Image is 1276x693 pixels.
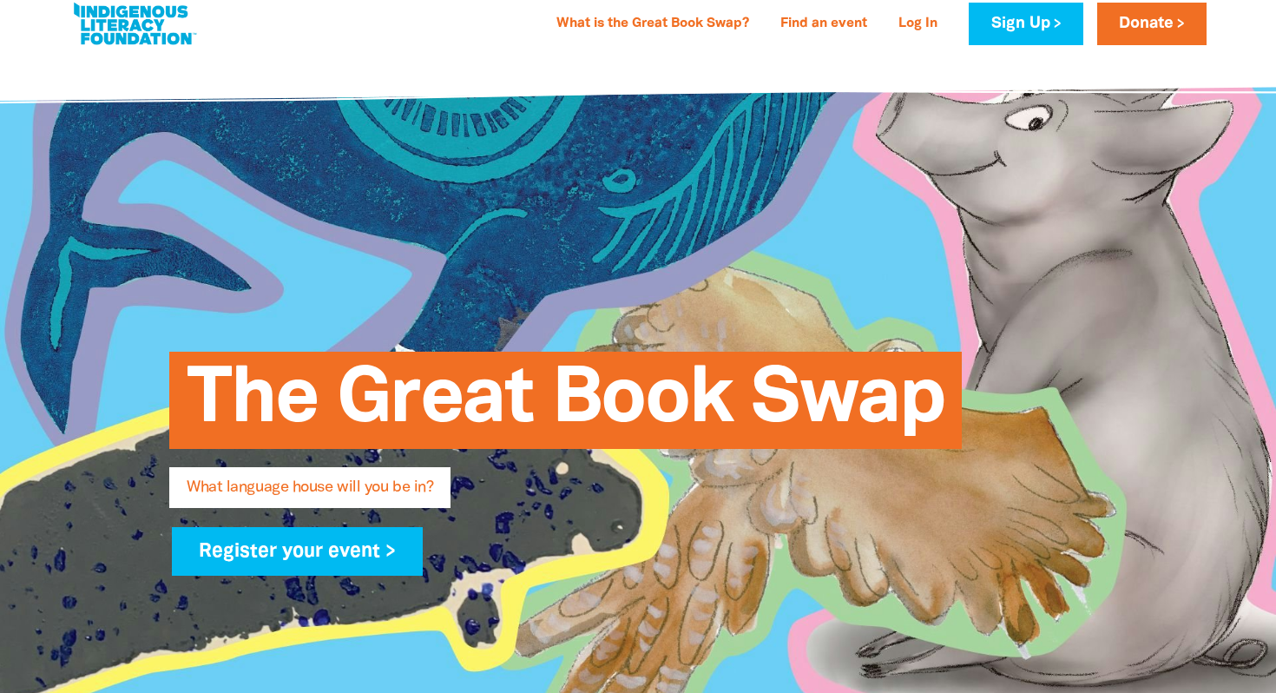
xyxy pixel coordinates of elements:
a: Find an event [770,10,878,38]
a: Log In [888,10,948,38]
a: Sign Up [969,3,1082,45]
span: The Great Book Swap [187,365,944,449]
a: What is the Great Book Swap? [546,10,760,38]
a: Register your event > [172,527,423,576]
span: What language house will you be in? [187,480,433,508]
a: Donate [1097,3,1207,45]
